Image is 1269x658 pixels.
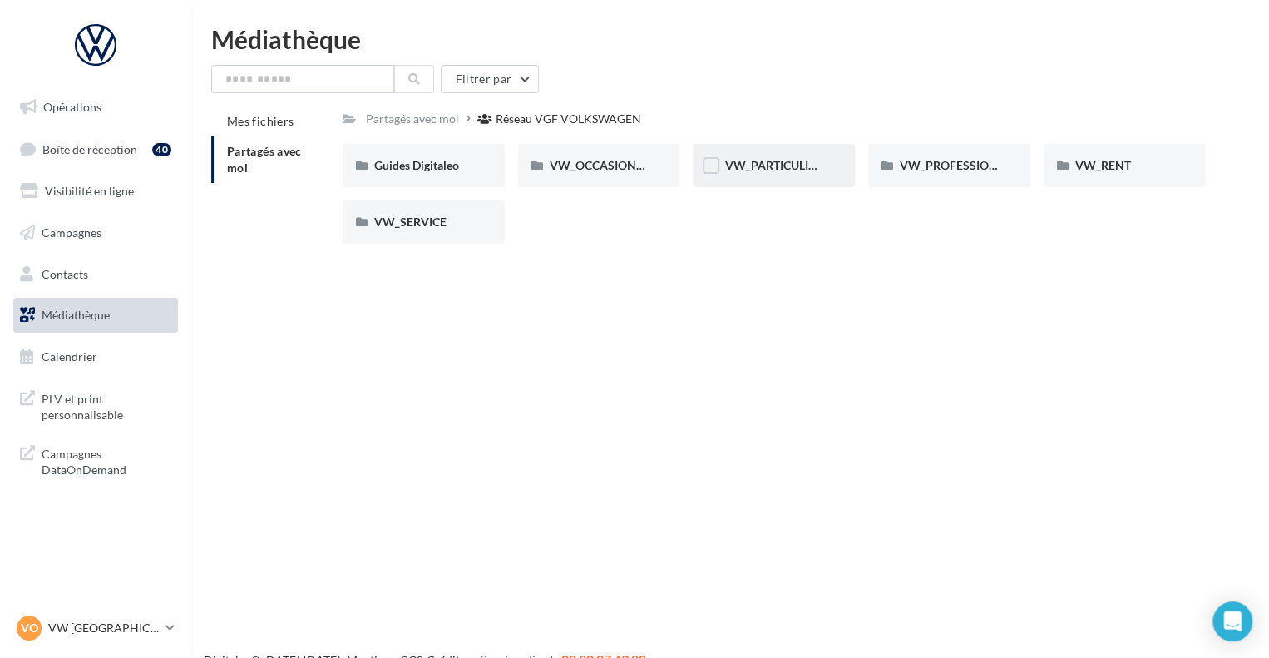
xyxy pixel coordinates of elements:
span: Visibilité en ligne [45,184,134,198]
p: VW [GEOGRAPHIC_DATA] [48,620,159,636]
span: Campagnes DataOnDemand [42,443,171,478]
div: Partagés avec moi [366,111,459,127]
span: VW_OCCASIONS_GARANTIES [550,158,713,172]
a: Boîte de réception40 [10,131,181,167]
span: Guides Digitaleo [374,158,459,172]
span: PLV et print personnalisable [42,388,171,423]
a: Contacts [10,257,181,292]
span: VO [21,620,38,636]
span: Mes fichiers [227,114,294,128]
span: VW_PROFESSIONNELS [900,158,1026,172]
div: Réseau VGF VOLKSWAGEN [496,111,641,127]
span: VW_PARTICULIERS [724,158,828,172]
a: Médiathèque [10,298,181,333]
a: Opérations [10,90,181,125]
a: Campagnes DataOnDemand [10,436,181,485]
span: Calendrier [42,349,97,364]
div: Médiathèque [211,27,1249,52]
span: VW_SERVICE [374,215,447,229]
a: VO VW [GEOGRAPHIC_DATA] [13,612,178,644]
span: Boîte de réception [42,141,137,156]
span: Contacts [42,266,88,280]
span: Médiathèque [42,308,110,322]
a: Campagnes [10,215,181,250]
div: Open Intercom Messenger [1212,601,1252,641]
button: Filtrer par [441,65,539,93]
span: VW_RENT [1075,158,1131,172]
a: PLV et print personnalisable [10,381,181,430]
div: 40 [152,143,171,156]
a: Visibilité en ligne [10,174,181,209]
span: Partagés avec moi [227,144,302,175]
span: Campagnes [42,225,101,240]
a: Calendrier [10,339,181,374]
span: Opérations [43,100,101,114]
